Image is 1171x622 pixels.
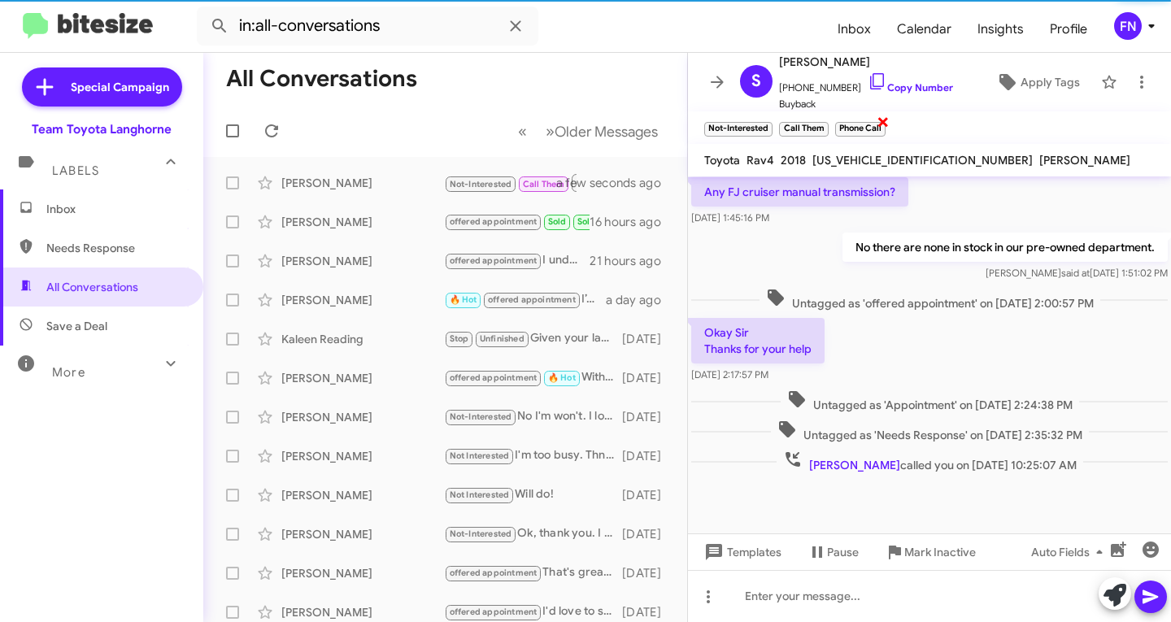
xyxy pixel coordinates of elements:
div: [PERSON_NAME] [281,292,444,308]
small: Call Them [779,122,828,137]
span: Call Them [523,179,565,189]
span: 🔥 Hot [548,372,576,383]
span: Pause [827,537,859,567]
div: [PERSON_NAME] [281,487,444,503]
span: Stop [450,333,469,344]
div: I'd love to set up an appointment to discuss the details and evaluate your Highlander so we can g... [444,602,622,621]
span: said at [1061,267,1090,279]
div: Kaleen Reading [281,331,444,347]
button: Next [536,115,668,148]
span: Labels [52,163,99,178]
a: Inbox [825,6,884,53]
div: [PERSON_NAME] [281,526,444,542]
span: Mark Inactive [904,537,976,567]
span: Toyota [704,153,740,167]
span: [PERSON_NAME] [DATE] 1:51:02 PM [986,267,1168,279]
button: Pause [794,537,872,567]
div: Inbound Call [444,172,577,193]
span: Sold Verified [577,216,631,227]
span: [DATE] 1:45:16 PM [691,211,769,224]
span: More [52,365,85,380]
div: That's great to hear! Let's schedule a time for you to come in for a complimentary appraisal of y... [444,563,622,582]
span: Not Interested [450,450,510,461]
div: [PERSON_NAME] [281,409,444,425]
div: No I'm won't. I love the car I have. [444,407,622,426]
span: Older Messages [555,123,658,141]
span: Inbox [46,201,185,217]
h1: All Conversations [226,66,417,92]
span: [PHONE_NUMBER] [779,72,953,96]
div: [PERSON_NAME] [281,214,444,230]
div: I understand! If you ever reconsider or have any questions about your vehicle, feel free to reach... [444,251,590,270]
span: Not-Interested [450,179,512,189]
div: [PERSON_NAME] [281,604,444,620]
div: Inbound Call [444,212,590,231]
span: Buyback [779,96,953,112]
button: Apply Tags [982,67,1093,97]
p: Any FJ cruiser manual transmission? [691,177,908,207]
span: S [751,68,761,94]
div: Without an idea of what I'd be trading up to, deals that can be applied, extras that can be appli... [444,368,622,387]
button: Mark Inactive [872,537,989,567]
span: Profile [1037,6,1100,53]
span: Sold [548,216,567,227]
small: Not-Interested [704,122,773,137]
span: Special Campaign [71,79,169,95]
div: Team Toyota Langhorne [32,121,172,137]
span: offered appointment [450,216,538,227]
button: Templates [688,537,794,567]
span: offered appointment [450,255,538,266]
a: Insights [964,6,1037,53]
a: Calendar [884,6,964,53]
div: 16 hours ago [590,214,674,230]
span: offered appointment [488,294,576,305]
div: Ok, thank you. I usually drive my car until end of life. It's already got over 120k miles on it a... [444,524,622,543]
div: [DATE] [622,370,674,386]
span: offered appointment [450,568,538,578]
div: 21 hours ago [590,253,674,269]
span: Untagged as 'Needs Response' on [DATE] 2:35:32 PM [771,420,1089,443]
small: Phone Call [835,122,886,137]
span: [DATE] 2:17:57 PM [691,368,768,381]
span: Not Interested [450,489,510,500]
div: [PERSON_NAME] [281,370,444,386]
div: I'm too busy. Thnx for reaching out [444,446,622,465]
a: Special Campaign [22,67,182,107]
div: I’d love to set up an appointment to evaluate your vehicle and see what we can offer. When are yo... [444,290,606,309]
span: Needs Response [46,240,185,256]
span: Untagged as 'Appointment' on [DATE] 2:24:38 PM [781,389,1079,413]
div: a day ago [606,292,674,308]
span: Untagged as 'offered appointment' on [DATE] 2:00:57 PM [760,288,1100,311]
button: FN [1100,12,1153,40]
p: No there are none in stock in our pre-owned department. [842,233,1168,262]
div: [DATE] [622,526,674,542]
div: [DATE] [622,565,674,581]
p: Okay Sir Thanks for your help [691,318,825,363]
span: Not-Interested [450,411,512,422]
div: [PERSON_NAME] [281,565,444,581]
span: Not-Interested [450,528,512,539]
div: a few seconds ago [577,175,674,191]
span: All Conversations [46,279,138,295]
button: Auto Fields [1018,537,1122,567]
button: Previous [508,115,537,148]
span: Save a Deal [46,318,107,334]
span: [PERSON_NAME] [809,458,900,472]
span: « [518,121,527,141]
div: [DATE] [622,409,674,425]
span: » [546,121,555,141]
span: 🔥 Hot [450,294,477,305]
span: × [877,111,890,131]
span: 2018 [781,153,806,167]
span: offered appointment [450,372,538,383]
span: Unfinished [480,333,525,344]
div: [DATE] [622,448,674,464]
nav: Page navigation example [509,115,668,148]
span: Auto Fields [1031,537,1109,567]
div: [PERSON_NAME] [281,253,444,269]
span: [PERSON_NAME] [1039,153,1130,167]
div: [PERSON_NAME] [281,448,444,464]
